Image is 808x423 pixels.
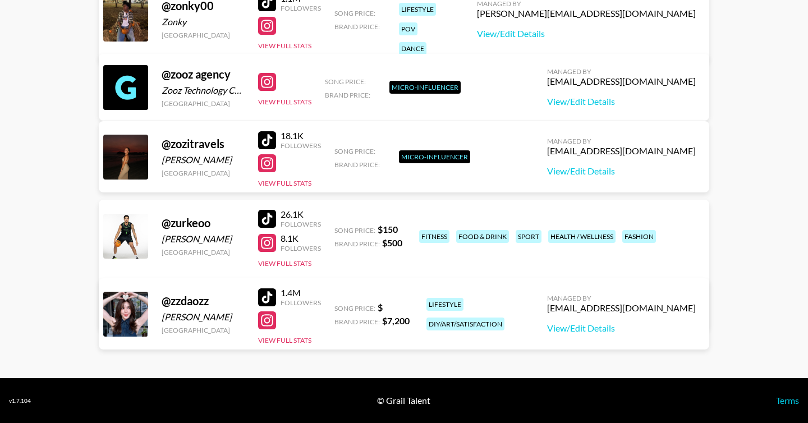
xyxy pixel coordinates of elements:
div: food & drink [456,230,509,243]
div: [EMAIL_ADDRESS][DOMAIN_NAME] [547,76,696,87]
div: Micro-Influencer [399,150,470,163]
div: fashion [622,230,656,243]
button: View Full Stats [258,336,311,344]
div: Zonky [162,16,245,27]
div: Managed By [547,137,696,145]
div: fitness [419,230,449,243]
div: v 1.7.104 [9,397,31,404]
div: Followers [281,220,321,228]
div: Micro-Influencer [389,81,461,94]
div: 18.1K [281,130,321,141]
a: Terms [776,395,799,406]
div: Zooz Technology Corporation [162,85,245,96]
div: [GEOGRAPHIC_DATA] [162,326,245,334]
div: sport [516,230,541,243]
div: @ zozitravels [162,137,245,151]
div: [PERSON_NAME] [162,154,245,165]
span: Brand Price: [334,240,380,248]
div: health / wellness [548,230,616,243]
span: Song Price: [325,77,366,86]
div: Followers [281,4,321,12]
span: Song Price: [334,147,375,155]
div: lifestyle [426,298,463,311]
strong: $ 150 [378,224,398,235]
strong: $ 7,200 [382,315,410,326]
div: 1.4M [281,287,321,298]
button: View Full Stats [258,259,311,268]
div: 8.1K [281,233,321,244]
div: [PERSON_NAME][EMAIL_ADDRESS][DOMAIN_NAME] [477,8,696,19]
span: Brand Price: [334,22,380,31]
div: lifestyle [399,3,436,16]
span: Brand Price: [334,160,380,169]
span: Song Price: [334,9,375,17]
div: Managed By [547,67,696,76]
a: View/Edit Details [477,28,696,39]
div: 26.1K [281,209,321,220]
div: @ zzdaozz [162,294,245,308]
div: Managed By [547,294,696,302]
div: diy/art/satisfaction [426,318,504,330]
strong: $ 500 [382,237,402,248]
a: View/Edit Details [547,165,696,177]
strong: $ [378,302,383,312]
div: [EMAIL_ADDRESS][DOMAIN_NAME] [547,145,696,157]
div: dance [399,42,426,55]
button: View Full Stats [258,42,311,50]
div: [EMAIL_ADDRESS][DOMAIN_NAME] [547,302,696,314]
div: [GEOGRAPHIC_DATA] [162,169,245,177]
div: [GEOGRAPHIC_DATA] [162,99,245,108]
div: @ zooz agency [162,67,245,81]
div: @ zurkeoo [162,216,245,230]
div: [GEOGRAPHIC_DATA] [162,31,245,39]
div: Followers [281,141,321,150]
a: View/Edit Details [547,96,696,107]
div: © Grail Talent [377,395,430,406]
div: pov [399,22,417,35]
span: Brand Price: [325,91,370,99]
div: Followers [281,244,321,252]
div: Managed By [119,277,338,286]
div: [GEOGRAPHIC_DATA] [162,248,245,256]
span: Brand Price: [334,318,380,326]
button: View Full Stats [258,179,311,187]
span: Song Price: [334,304,375,312]
a: View/Edit Details [547,323,696,334]
div: [PERSON_NAME] [162,311,245,323]
button: View Full Stats [258,98,311,106]
span: Song Price: [334,226,375,235]
div: [PERSON_NAME] [162,233,245,245]
div: Followers [281,298,321,307]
